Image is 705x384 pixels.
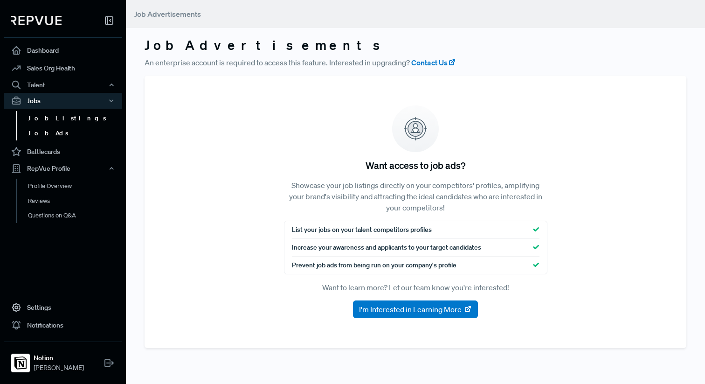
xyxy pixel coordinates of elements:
span: I'm Interested in Learning More [359,304,462,315]
a: Questions on Q&A [16,208,135,223]
span: Increase your awareness and applicants to your target candidates [292,243,481,252]
a: Job Ads [16,126,135,141]
a: Dashboard [4,42,122,59]
button: RepVue Profile [4,161,122,176]
a: NotionNotion[PERSON_NAME] [4,342,122,377]
h3: Job Advertisements [145,37,686,53]
span: List your jobs on your talent competitors profiles [292,225,432,235]
span: [PERSON_NAME] [34,363,84,373]
a: Sales Org Health [4,59,122,77]
span: Job Advertisements [134,9,201,19]
h5: Want access to job ads? [366,160,465,171]
a: Profile Overview [16,179,135,194]
a: Contact Us [411,57,456,68]
a: Notifications [4,316,122,334]
p: Want to learn more? Let our team know you're interested! [284,282,547,293]
p: An enterprise account is required to access this feature. Interested in upgrading? [145,57,686,68]
a: Job Listings [16,111,135,126]
img: RepVue [11,16,62,25]
span: Prevent job ads from being run on your company's profile [292,260,456,270]
p: Showcase your job listings directly on your competitors' profiles, amplifying your brand's visibi... [284,180,547,213]
button: Jobs [4,93,122,109]
button: Talent [4,77,122,93]
strong: Notion [34,353,84,363]
button: I'm Interested in Learning More [353,300,478,318]
a: Settings [4,299,122,316]
a: Battlecards [4,143,122,161]
img: Notion [13,356,28,370]
a: Reviews [16,194,135,209]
